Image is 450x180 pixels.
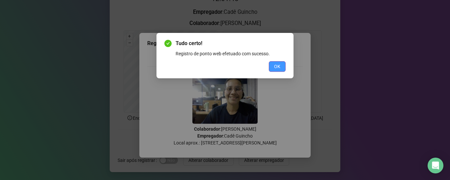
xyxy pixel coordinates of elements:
[176,50,286,57] div: Registro de ponto web efetuado com sucesso.
[269,61,286,72] button: OK
[176,39,286,47] span: Tudo certo!
[428,158,443,173] div: Open Intercom Messenger
[164,40,172,47] span: check-circle
[274,63,280,70] span: OK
